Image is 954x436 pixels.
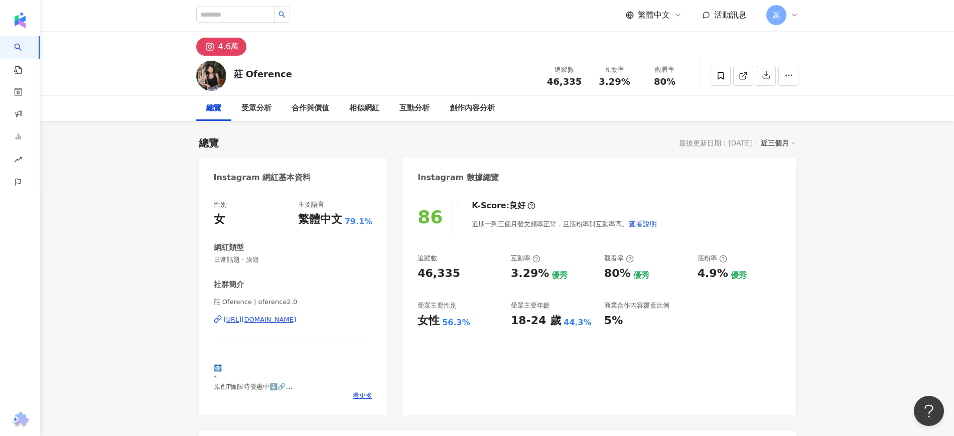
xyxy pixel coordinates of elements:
span: 🩻 * 原創T恤限時優惠中⬇️🔗 目前在印尼🇮🇩 旅遊生活請看reels 3D創作請看主頁 [214,364,293,417]
div: Instagram 數據總覽 [418,172,499,183]
div: 莊 Oference [234,68,292,80]
div: 互動率 [596,65,634,75]
div: 合作與價值 [292,102,329,114]
span: 79.1% [345,216,373,227]
div: 繁體中文 [298,212,342,227]
div: 觀看率 [646,65,684,75]
div: 近三個月 [761,136,796,150]
div: 近期一到三個月發文頻率正常，且漲粉率與互動率高。 [472,214,657,234]
div: 總覽 [206,102,221,114]
span: 繁體中文 [638,10,670,21]
div: 女 [214,212,225,227]
div: 追蹤數 [546,65,584,75]
iframe: Help Scout Beacon - Open [914,396,944,426]
img: chrome extension [11,412,30,428]
div: 受眾主要性別 [418,301,457,310]
span: 活動訊息 [714,10,746,20]
img: KOL Avatar [196,61,226,91]
div: 網紅類型 [214,242,244,253]
div: K-Score : [472,200,535,211]
div: Instagram 網紅基本資料 [214,172,311,183]
div: 優秀 [552,270,568,281]
div: 總覽 [199,136,219,150]
div: 56.3% [442,317,470,328]
div: 相似網紅 [349,102,379,114]
div: 創作內容分析 [450,102,495,114]
div: 86 [418,207,443,227]
div: 44.3% [564,317,592,328]
div: [URL][DOMAIN_NAME] [224,315,297,324]
div: 受眾主要年齡 [511,301,550,310]
span: search [279,11,286,18]
div: 46,335 [418,266,460,281]
div: 主要語言 [298,200,324,209]
a: search [14,36,34,75]
div: 女性 [418,313,440,329]
div: 漲粉率 [698,254,727,263]
span: 萬 [773,10,780,21]
div: 80% [604,266,631,281]
span: rise [14,150,22,172]
span: 80% [654,77,675,87]
div: 4.6萬 [218,40,239,54]
a: [URL][DOMAIN_NAME] [214,315,373,324]
span: 日常話題 · 旅遊 [214,255,373,264]
span: 查看說明 [629,220,657,228]
div: 5% [604,313,623,329]
div: 商業合作內容覆蓋比例 [604,301,669,310]
span: 3.29% [599,77,630,87]
div: 3.29% [511,266,549,281]
span: 看更多 [353,391,372,400]
span: 莊 Oference | oference2.0 [214,298,373,307]
div: 良好 [509,200,525,211]
div: 優秀 [731,270,747,281]
button: 4.6萬 [196,38,246,56]
div: 追蹤數 [418,254,437,263]
div: 互動分析 [399,102,430,114]
div: 最後更新日期：[DATE] [679,139,752,147]
button: 查看說明 [628,214,657,234]
div: 性別 [214,200,227,209]
div: 18-24 歲 [511,313,561,329]
div: 觀看率 [604,254,634,263]
div: 優秀 [633,270,649,281]
div: 社群簡介 [214,279,244,290]
img: logo icon [12,12,28,28]
div: 互動率 [511,254,540,263]
div: 受眾分析 [241,102,271,114]
span: 46,335 [547,76,582,87]
div: 4.9% [698,266,728,281]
